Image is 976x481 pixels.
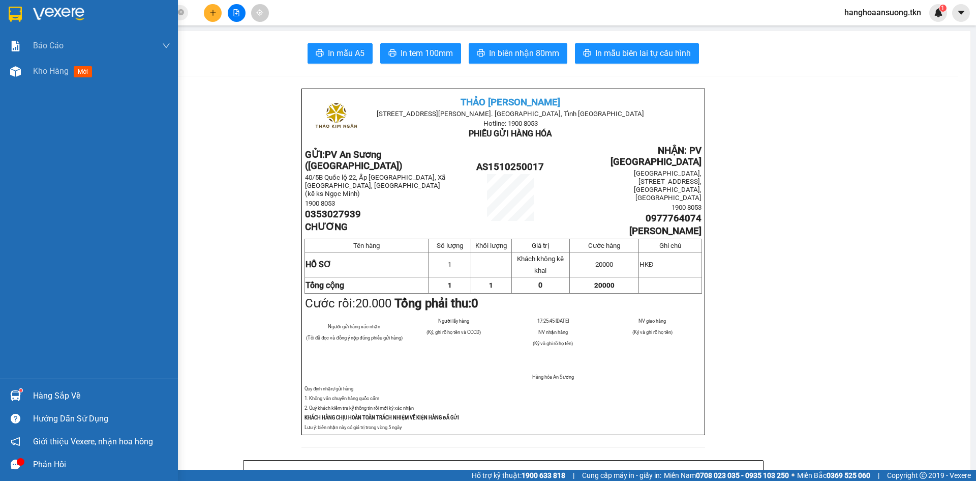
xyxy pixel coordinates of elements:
span: message [11,460,20,469]
span: Khách không kê khai [517,255,564,274]
button: printerIn mẫu A5 [308,43,373,64]
span: 1 [448,281,452,289]
span: Quy định nhận/gửi hàng [304,386,353,391]
span: 0 [538,281,542,289]
span: PHIẾU GỬI HÀNG HÓA [469,129,552,138]
img: logo [311,92,361,143]
span: HỒ SƠ [306,260,331,269]
strong: KHÁCH HÀNG CHỊU HOÀN TOÀN TRÁCH NHIỆM VỀ KIỆN HÀNG ĐÃ GỬI [304,415,459,420]
span: Số lượng [437,242,463,249]
span: [STREET_ADDRESS][PERSON_NAME]. [GEOGRAPHIC_DATA], Tỉnh [GEOGRAPHIC_DATA] [377,110,644,118]
span: 1900 8053 [672,204,701,211]
span: In biên nhận 80mm [489,47,559,60]
strong: 1900 633 818 [522,471,565,479]
span: AS1510250017 [476,161,544,173]
span: Ghi chú [659,242,681,249]
span: (Ký và ghi rõ họ tên) [533,341,573,346]
span: (Ký và ghi rõ họ tên) [632,329,673,335]
span: 20000 [594,281,615,289]
span: Khối lượng [475,242,507,249]
span: Hàng hóa An Sương [532,374,574,380]
div: Phản hồi [33,457,170,472]
span: 0 [471,296,478,310]
button: plus [204,4,222,22]
button: caret-down [952,4,970,22]
button: file-add [228,4,246,22]
span: CHƯƠNG [305,221,348,233]
span: 0977764074 [646,213,701,224]
button: printerIn biên nhận 80mm [469,43,567,64]
span: printer [316,49,324,59]
span: (Ký, ghi rõ họ tên và CCCD) [426,329,481,335]
strong: Tổng phải thu: [394,296,478,310]
span: 17:25:45 [DATE] [537,318,569,324]
span: 1 [448,261,451,268]
span: | [573,470,574,481]
span: 2. Quý khách kiểm tra kỹ thông tin rồi mới ký xác nhận [304,405,414,411]
span: In mẫu biên lai tự cấu hình [595,47,691,60]
span: In mẫu A5 [328,47,364,60]
img: icon-new-feature [934,8,943,17]
button: printerIn mẫu biên lai tự cấu hình [575,43,699,64]
span: Giá trị [532,242,549,249]
button: aim [251,4,269,22]
span: [PERSON_NAME] [629,225,701,237]
span: close-circle [178,8,184,18]
img: warehouse-icon [10,390,21,401]
span: question-circle [11,414,20,423]
span: ⚪️ [791,473,795,477]
div: Hàng sắp về [33,388,170,404]
span: Miền Nam [664,470,789,481]
div: Hướng dẫn sử dụng [33,411,170,427]
span: 20.000 [355,296,391,310]
span: 0353027939 [305,209,361,220]
span: HKĐ [639,261,654,268]
img: warehouse-icon [10,66,21,77]
span: copyright [920,472,927,479]
sup: 1 [19,389,22,392]
span: caret-down [957,8,966,17]
span: NV nhận hàng [538,329,568,335]
span: 1900 8053 [305,200,335,207]
span: Lưu ý: biên nhận này có giá trị trong vòng 5 ngày [304,425,402,430]
span: printer [388,49,396,59]
span: [GEOGRAPHIC_DATA], [STREET_ADDRESS], [GEOGRAPHIC_DATA], [GEOGRAPHIC_DATA] [634,169,701,202]
img: logo-vxr [9,7,22,22]
span: In tem 100mm [401,47,453,60]
span: printer [583,49,591,59]
span: Cước hàng [588,242,620,249]
span: NV giao hàng [638,318,666,324]
span: | [878,470,879,481]
span: Cước rồi: [305,296,478,310]
span: mới [74,66,92,77]
span: printer [477,49,485,59]
span: 1 [941,5,944,12]
span: THẢO [PERSON_NAME] [461,97,560,108]
span: Hỗ trợ kỹ thuật: [472,470,565,481]
span: Miền Bắc [797,470,870,481]
span: Tên hàng [353,242,380,249]
strong: 0708 023 035 - 0935 103 250 [696,471,789,479]
strong: Tổng cộng [306,280,344,290]
span: 1. Không vân chuyển hàng quốc cấm [304,395,379,401]
span: Kho hàng [33,66,69,76]
button: printerIn tem 100mm [380,43,461,64]
span: notification [11,437,20,446]
span: Cung cấp máy in - giấy in: [582,470,661,481]
span: close-circle [178,9,184,15]
span: (Tôi đã đọc và đồng ý nộp đúng phiếu gửi hàng) [306,335,403,341]
span: file-add [233,9,240,16]
span: 40/5B Quốc lộ 22, Ấp [GEOGRAPHIC_DATA], Xã [GEOGRAPHIC_DATA], [GEOGRAPHIC_DATA] (kế ks Ngọc Minh) [305,174,445,197]
span: 20000 [595,261,613,268]
span: aim [256,9,263,16]
span: Người lấy hàng [438,318,469,324]
span: hanghoaansuong.tkn [836,6,929,19]
span: plus [209,9,217,16]
span: down [162,42,170,50]
span: PV An Sương ([GEOGRAPHIC_DATA]) [305,149,403,172]
span: 1 [489,281,493,289]
span: Hotline: 1900 8053 [483,120,538,127]
span: Giới thiệu Vexere, nhận hoa hồng [33,435,153,448]
strong: GỬI: [305,149,403,172]
span: NHẬN: PV [GEOGRAPHIC_DATA] [611,145,701,167]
